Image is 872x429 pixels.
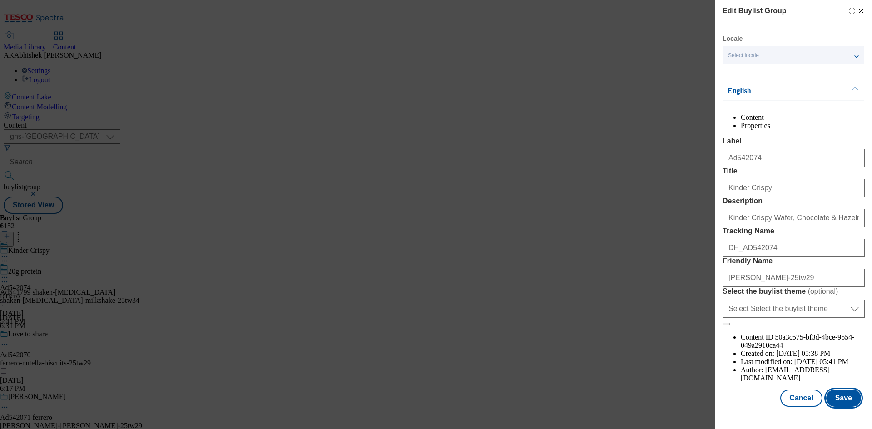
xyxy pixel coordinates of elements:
[723,149,865,167] input: Enter Label
[728,52,759,59] span: Select locale
[741,366,830,382] span: [EMAIL_ADDRESS][DOMAIN_NAME]
[741,122,865,130] li: Properties
[723,179,865,197] input: Enter Title
[723,197,865,205] label: Description
[723,227,865,235] label: Tracking Name
[794,358,848,365] span: [DATE] 05:41 PM
[741,358,865,366] li: Last modified on:
[741,350,865,358] li: Created on:
[776,350,830,357] span: [DATE] 05:38 PM
[741,333,855,349] span: 50a3c575-bf3d-4bce-9554-049a2910ca44
[723,239,865,257] input: Enter Tracking Name
[741,366,865,382] li: Author:
[826,390,861,407] button: Save
[723,209,865,227] input: Enter Description
[723,36,743,41] label: Locale
[808,287,838,295] span: ( optional )
[780,390,822,407] button: Cancel
[723,46,864,64] button: Select locale
[723,257,865,265] label: Friendly Name
[728,86,823,95] p: English
[723,5,786,16] h4: Edit Buylist Group
[723,137,865,145] label: Label
[741,333,865,350] li: Content ID
[741,113,865,122] li: Content
[723,287,865,296] label: Select the buylist theme
[723,167,865,175] label: Title
[723,269,865,287] input: Enter Friendly Name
